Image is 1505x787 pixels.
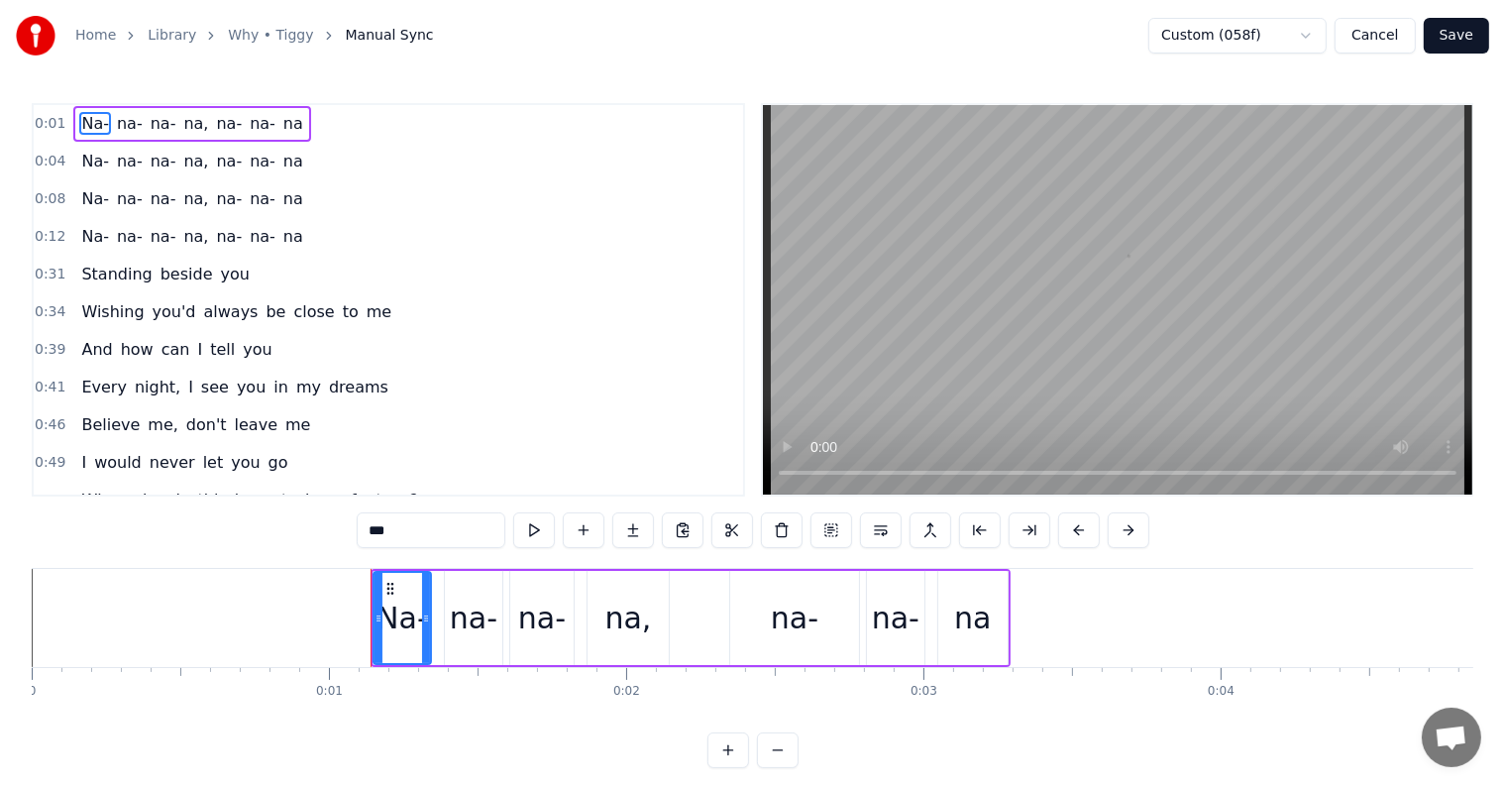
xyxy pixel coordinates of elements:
span: go [267,451,290,474]
span: na, [181,187,210,210]
span: would [92,451,144,474]
span: night, [133,376,182,398]
span: 0:01 [35,114,65,134]
span: na, [181,225,210,248]
span: 0:31 [35,265,65,284]
span: fantasy? [349,489,420,511]
img: youka [16,16,55,56]
span: na- [149,225,178,248]
span: can [160,338,192,361]
span: na- [149,150,178,172]
span: Why, [79,489,124,511]
div: na- [450,596,497,640]
span: close [292,300,337,323]
span: Na- [79,225,111,248]
span: 0:04 [35,152,65,171]
span: have [233,489,275,511]
span: how [119,338,156,361]
span: na [281,225,305,248]
span: Na- [79,112,111,135]
span: 0:39 [35,340,65,360]
a: Library [148,26,196,46]
span: you [229,451,262,474]
span: I [195,338,204,361]
span: I [186,376,195,398]
div: 0:02 [613,684,640,700]
span: tell [208,338,237,361]
span: na- [149,187,178,210]
span: na [281,112,305,135]
span: 0:12 [35,227,65,247]
span: na- [149,112,178,135]
div: na, [604,596,651,640]
span: never [148,451,197,474]
span: 0:46 [35,415,65,435]
div: na- [518,596,566,640]
span: na [281,187,305,210]
span: na, [181,150,210,172]
span: na- [248,112,277,135]
div: na- [872,596,919,640]
span: 0:53 [35,491,65,510]
span: na- [214,225,244,248]
span: a [331,489,345,511]
span: na- [248,150,277,172]
span: let [201,451,226,474]
div: na- [771,596,818,640]
span: 0:49 [35,453,65,473]
span: Every [79,376,128,398]
span: you [235,376,268,398]
span: me [365,300,393,323]
span: 0:41 [35,378,65,397]
span: beside [159,263,215,285]
div: 0:03 [911,684,937,700]
span: be [265,300,288,323]
span: na- [214,187,244,210]
span: Na- [79,150,111,172]
a: Open chat [1422,708,1481,767]
span: me [283,413,312,436]
span: don't [184,413,229,436]
span: be [303,489,327,511]
span: And [79,338,114,361]
span: na- [248,225,277,248]
span: Believe [79,413,142,436]
span: to [341,300,361,323]
span: na- [115,225,145,248]
span: na- [214,112,244,135]
span: why [128,489,164,511]
span: leave [233,413,279,436]
span: you [241,338,273,361]
span: this [196,489,229,511]
span: na- [115,150,145,172]
span: in [271,376,290,398]
a: Home [75,26,116,46]
span: Na- [79,187,111,210]
span: you'd [151,300,198,323]
div: 0 [29,684,37,700]
span: na- [214,150,244,172]
div: na [954,596,991,640]
a: Why • Tiggy [228,26,313,46]
span: me, [146,413,180,436]
span: I [79,451,88,474]
span: na [281,150,305,172]
span: to [279,489,299,511]
span: dreams [327,376,390,398]
span: my [294,376,323,398]
button: Cancel [1335,18,1415,54]
div: 0:04 [1208,684,1235,700]
button: Save [1424,18,1489,54]
span: Standing [79,263,154,285]
span: na- [115,112,145,135]
div: Na- [376,596,428,640]
nav: breadcrumb [75,26,434,46]
span: do [168,489,192,511]
div: 0:01 [316,684,343,700]
span: na- [248,187,277,210]
span: Wishing [79,300,146,323]
span: Manual Sync [346,26,434,46]
span: you [219,263,252,285]
span: 0:08 [35,189,65,209]
span: 0:34 [35,302,65,322]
